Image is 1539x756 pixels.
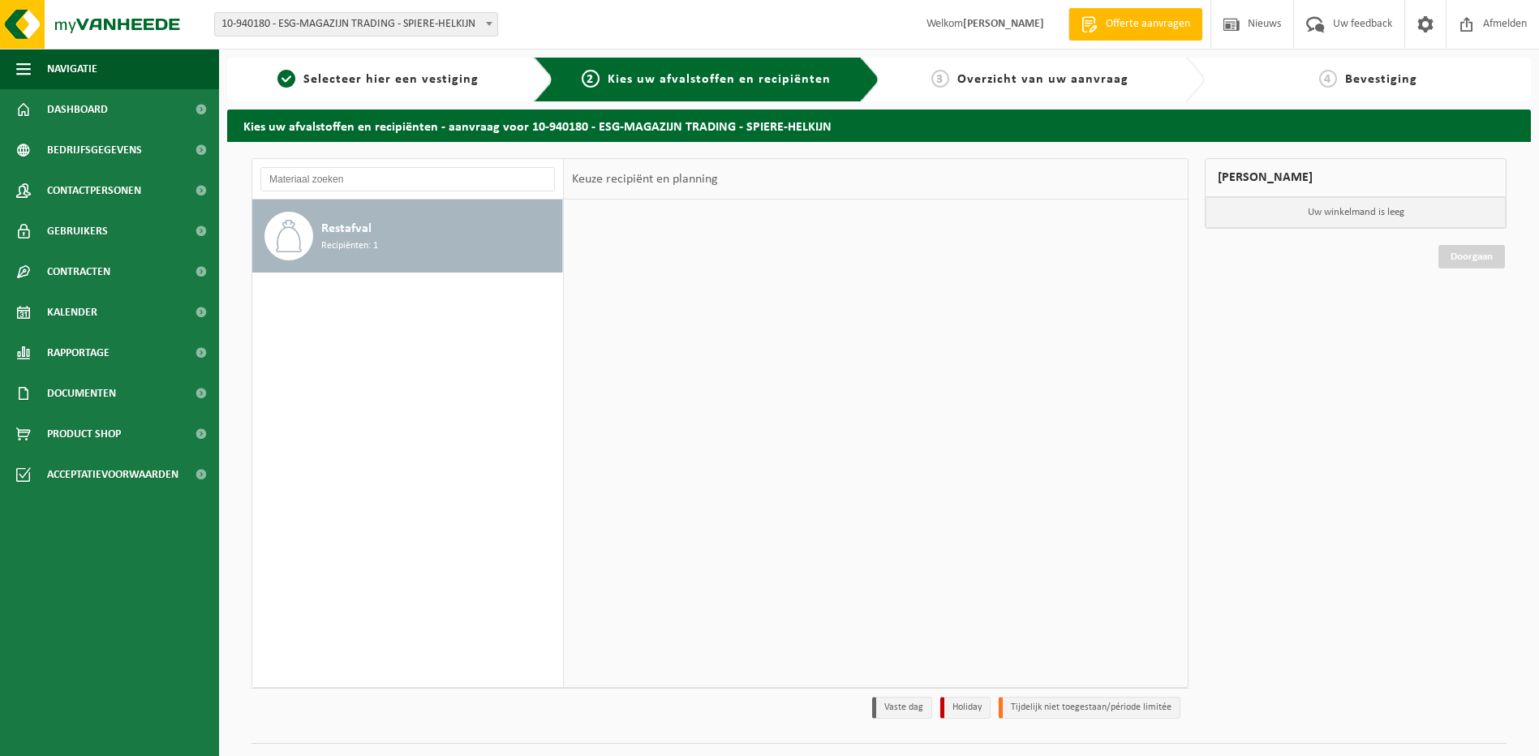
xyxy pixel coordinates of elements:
[303,73,479,86] span: Selecteer hier een vestiging
[321,238,378,254] span: Recipiënten: 1
[277,70,295,88] span: 1
[47,333,110,373] span: Rapportage
[957,73,1128,86] span: Overzicht van uw aanvraag
[47,373,116,414] span: Documenten
[215,13,497,36] span: 10-940180 - ESG-MAGAZIJN TRADING - SPIERE-HELKIJN
[252,200,563,273] button: Restafval Recipiënten: 1
[47,211,108,251] span: Gebruikers
[214,12,498,37] span: 10-940180 - ESG-MAGAZIJN TRADING - SPIERE-HELKIJN
[608,73,831,86] span: Kies uw afvalstoffen en recipiënten
[963,18,1044,30] strong: [PERSON_NAME]
[321,219,372,238] span: Restafval
[235,70,521,89] a: 1Selecteer hier een vestiging
[872,697,932,719] li: Vaste dag
[582,70,600,88] span: 2
[1068,8,1202,41] a: Offerte aanvragen
[931,70,949,88] span: 3
[1319,70,1337,88] span: 4
[47,89,108,130] span: Dashboard
[47,292,97,333] span: Kalender
[47,130,142,170] span: Bedrijfsgegevens
[940,697,991,719] li: Holiday
[1438,245,1505,268] a: Doorgaan
[47,251,110,292] span: Contracten
[564,159,726,200] div: Keuze recipiënt en planning
[1206,197,1506,228] p: Uw winkelmand is leeg
[1102,16,1194,32] span: Offerte aanvragen
[1205,158,1507,197] div: [PERSON_NAME]
[227,110,1531,141] h2: Kies uw afvalstoffen en recipiënten - aanvraag voor 10-940180 - ESG-MAGAZIJN TRADING - SPIERE-HEL...
[999,697,1180,719] li: Tijdelijk niet toegestaan/période limitée
[1345,73,1417,86] span: Bevestiging
[47,170,141,211] span: Contactpersonen
[47,49,97,89] span: Navigatie
[47,414,121,454] span: Product Shop
[47,454,178,495] span: Acceptatievoorwaarden
[260,167,555,191] input: Materiaal zoeken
